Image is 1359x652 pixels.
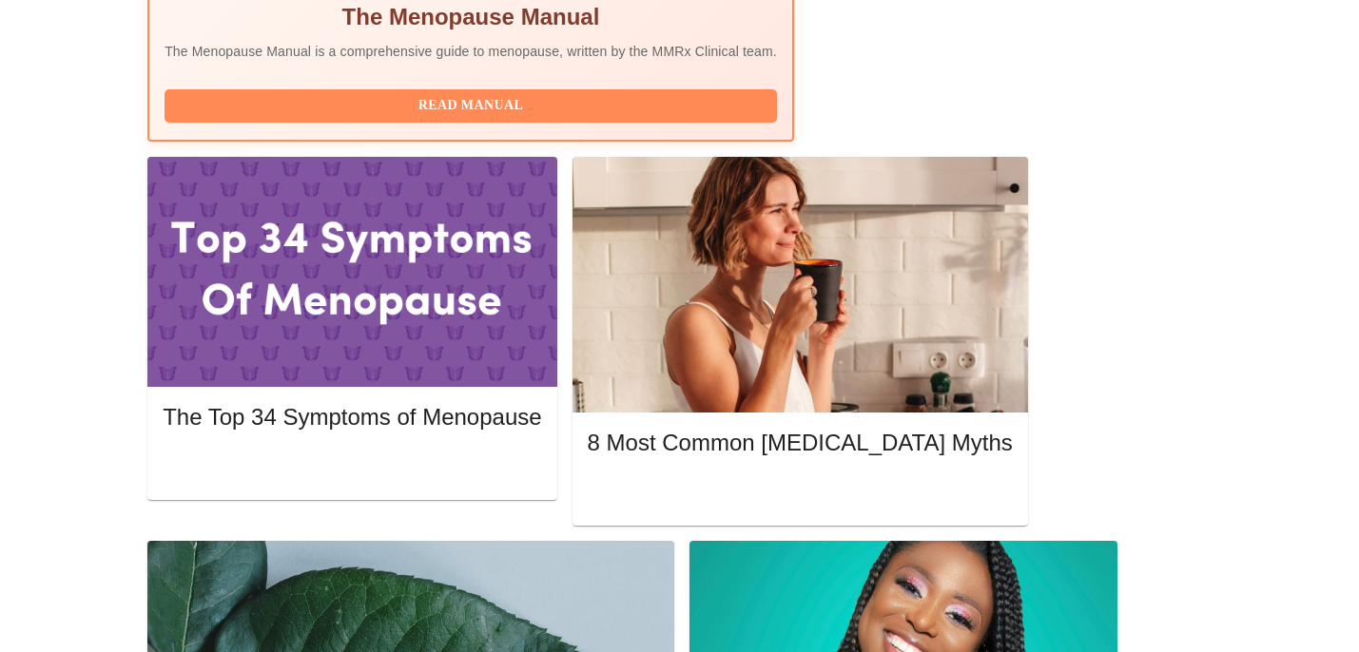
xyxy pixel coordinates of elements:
a: Read More [588,483,1018,499]
h5: The Top 34 Symptoms of Menopause [163,402,541,432]
h5: The Menopause Manual [165,2,777,32]
a: Read More [163,456,546,472]
span: Read More [607,481,994,505]
span: Read Manual [184,94,758,118]
button: Read More [163,450,541,483]
p: The Menopause Manual is a comprehensive guide to menopause, written by the MMRx Clinical team. [165,42,777,61]
button: Read Manual [165,89,777,123]
a: Read Manual [165,96,782,112]
button: Read More [588,476,1013,509]
span: Read More [182,454,522,478]
h5: 8 Most Common [MEDICAL_DATA] Myths [588,428,1013,458]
